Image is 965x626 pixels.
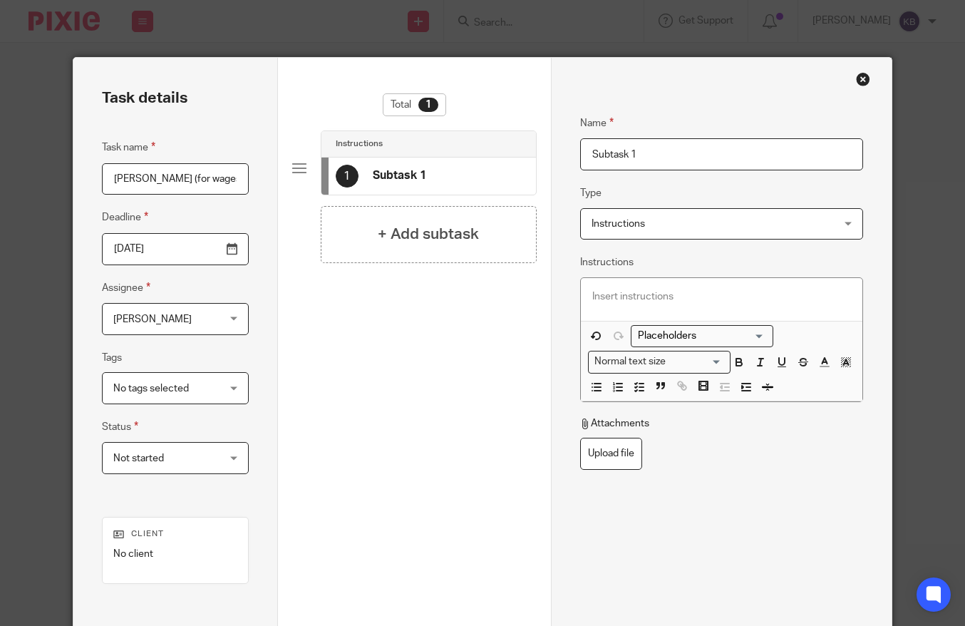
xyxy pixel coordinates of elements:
[580,255,634,270] label: Instructions
[373,168,426,183] h4: Subtask 1
[113,528,237,540] p: Client
[592,219,645,229] span: Instructions
[102,419,138,435] label: Status
[336,165,358,188] div: 1
[113,453,164,463] span: Not started
[856,72,870,86] div: Close this dialog window
[102,279,150,296] label: Assignee
[592,354,669,369] span: Normal text size
[102,233,249,265] input: Use the arrow keys to pick a date
[588,351,731,373] div: Text styles
[113,384,189,394] span: No tags selected
[580,186,602,200] label: Type
[671,354,722,369] input: Search for option
[383,93,446,116] div: Total
[588,351,731,373] div: Search for option
[631,325,773,347] div: Placeholders
[580,416,649,431] p: Attachments
[580,438,642,470] label: Upload file
[580,115,614,131] label: Name
[378,223,479,245] h4: + Add subtask
[102,209,148,225] label: Deadline
[633,329,765,344] input: Search for option
[113,547,237,561] p: No client
[336,138,383,150] h4: Instructions
[113,314,192,324] span: [PERSON_NAME]
[102,351,122,365] label: Tags
[631,325,773,347] div: Search for option
[418,98,438,112] div: 1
